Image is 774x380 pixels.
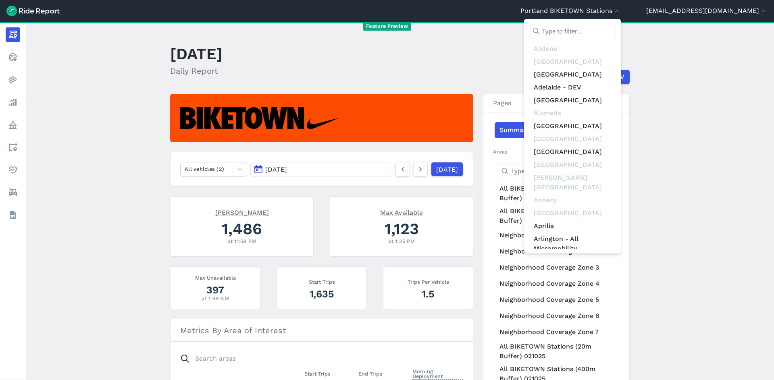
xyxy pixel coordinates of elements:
input: Type to filter... [529,24,616,38]
a: [GEOGRAPHIC_DATA] [529,120,616,133]
a: Adelaide - DEV [529,81,616,94]
div: [GEOGRAPHIC_DATA] [529,133,616,145]
a: [GEOGRAPHIC_DATA] [529,68,616,81]
a: [GEOGRAPHIC_DATA] [529,94,616,107]
div: Annecy [529,194,616,207]
div: [GEOGRAPHIC_DATA] [529,207,616,220]
a: Aprilia [529,220,616,233]
div: [GEOGRAPHIC_DATA] [529,55,616,68]
div: Alameda [529,107,616,120]
div: Abilene [529,42,616,55]
a: [GEOGRAPHIC_DATA] [529,145,616,158]
a: Arlington - All Micromobility [529,233,616,255]
div: [PERSON_NAME][GEOGRAPHIC_DATA] [529,171,616,194]
div: [GEOGRAPHIC_DATA] [529,158,616,171]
